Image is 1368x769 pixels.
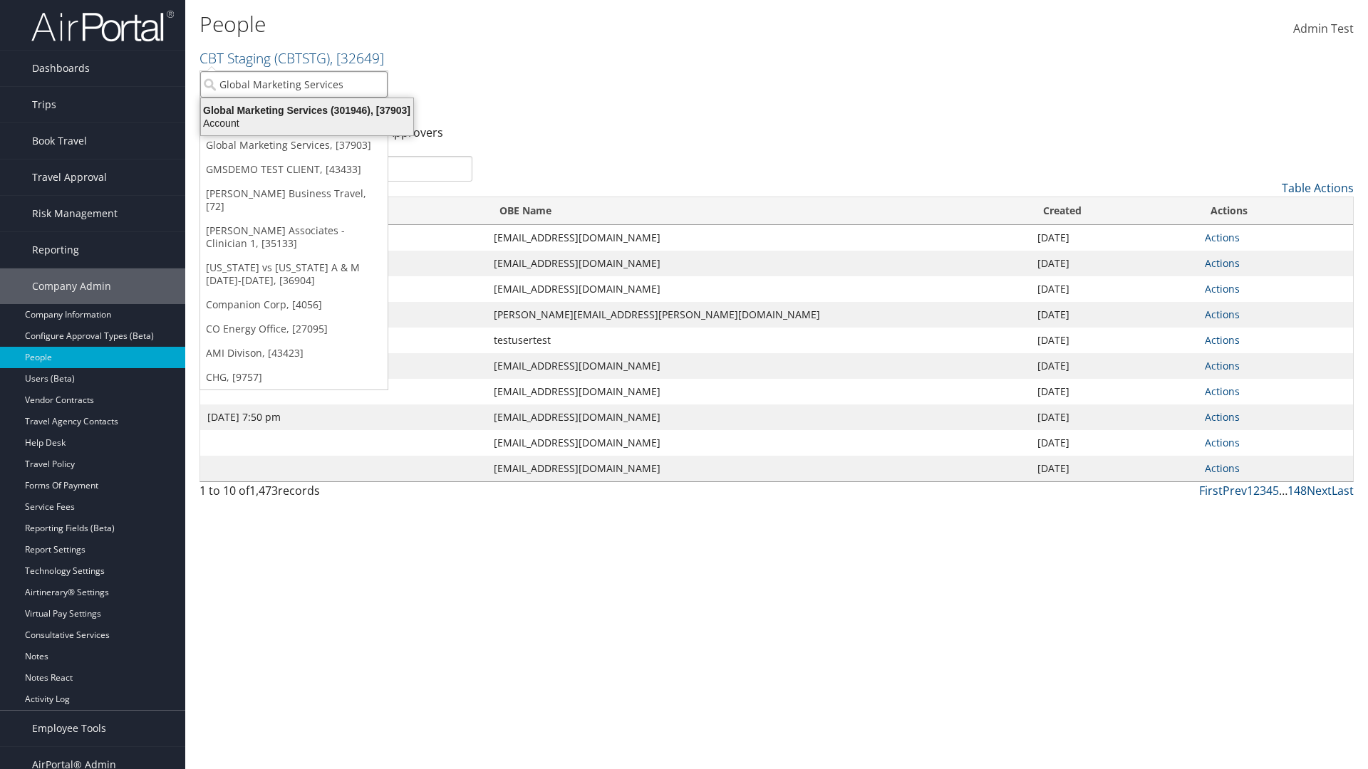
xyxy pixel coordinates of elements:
th: OBE Name: activate to sort column ascending [487,197,1030,225]
a: Actions [1205,436,1240,449]
h1: People [199,9,969,39]
td: [DATE] [1030,353,1198,379]
td: [DATE] [1030,251,1198,276]
a: CO Energy Office, [27095] [200,317,388,341]
a: First [1199,483,1223,498]
div: 1 to 10 of records [199,482,472,506]
span: 1,473 [249,483,278,498]
td: [EMAIL_ADDRESS][DOMAIN_NAME] [487,353,1030,379]
td: [EMAIL_ADDRESS][DOMAIN_NAME] [487,430,1030,456]
td: [DATE] [1030,430,1198,456]
a: CHG, [9757] [200,365,388,389]
span: ( CBTSTG ) [274,48,330,68]
span: Employee Tools [32,711,106,746]
td: testusertest [487,328,1030,353]
td: [EMAIL_ADDRESS][DOMAIN_NAME] [487,251,1030,276]
a: [PERSON_NAME] Business Travel, [72] [200,182,388,219]
span: Dashboards [32,51,90,86]
a: Actions [1205,461,1240,475]
td: [EMAIL_ADDRESS][DOMAIN_NAME] [487,276,1030,302]
a: Actions [1205,256,1240,270]
td: [DATE] [1030,225,1198,251]
a: Global Marketing Services, [37903] [200,133,388,157]
a: Admin Test [1293,7,1354,51]
a: Companion Corp, [4056] [200,293,388,317]
img: airportal-logo.png [31,9,174,43]
a: Table Actions [1282,180,1354,196]
a: Actions [1205,359,1240,372]
td: [DATE] [1030,404,1198,430]
a: Actions [1205,384,1240,398]
td: [EMAIL_ADDRESS][DOMAIN_NAME] [487,225,1030,251]
div: Account [192,117,422,130]
span: Risk Management [32,196,118,231]
span: , [ 32649 ] [330,48,384,68]
th: Actions [1198,197,1353,225]
span: Travel Approval [32,159,107,195]
td: [DATE] [1030,456,1198,481]
div: Global Marketing Services (301946), [37903] [192,104,422,117]
a: Actions [1205,333,1240,347]
td: [EMAIL_ADDRESS][DOMAIN_NAME] [487,404,1030,430]
a: 4 [1266,483,1273,498]
a: AMI Divison, [43423] [200,341,388,365]
td: [DATE] [1030,276,1198,302]
td: [DATE] 7:50 pm [200,404,487,430]
a: Next [1307,483,1332,498]
a: Prev [1223,483,1247,498]
span: Company Admin [32,268,111,304]
a: [PERSON_NAME] Associates - Clinician 1, [35133] [200,219,388,256]
input: Search Accounts [200,71,388,98]
a: GMSDEMO TEST CLIENT, [43433] [200,157,388,182]
a: Last [1332,483,1354,498]
span: Trips [32,87,56,122]
td: [DATE] [1030,379,1198,404]
a: Actions [1205,231,1240,244]
a: Actions [1205,410,1240,424]
th: Created: activate to sort column ascending [1030,197,1198,225]
a: 1 [1247,483,1253,498]
a: Approvers [387,125,443,140]
a: 148 [1287,483,1307,498]
a: 5 [1273,483,1279,498]
span: Admin Test [1293,21,1354,36]
a: Actions [1205,282,1240,295]
a: 3 [1260,483,1266,498]
a: 2 [1253,483,1260,498]
td: [EMAIL_ADDRESS][DOMAIN_NAME] [487,456,1030,481]
span: Reporting [32,232,79,268]
td: [EMAIL_ADDRESS][DOMAIN_NAME] [487,379,1030,404]
a: CBT Staging [199,48,384,68]
td: [DATE] [1030,328,1198,353]
a: Actions [1205,308,1240,321]
td: [DATE] [1030,302,1198,328]
td: [PERSON_NAME][EMAIL_ADDRESS][PERSON_NAME][DOMAIN_NAME] [487,302,1030,328]
span: … [1279,483,1287,498]
span: Book Travel [32,123,87,159]
a: [US_STATE] vs [US_STATE] A & M [DATE]-[DATE], [36904] [200,256,388,293]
